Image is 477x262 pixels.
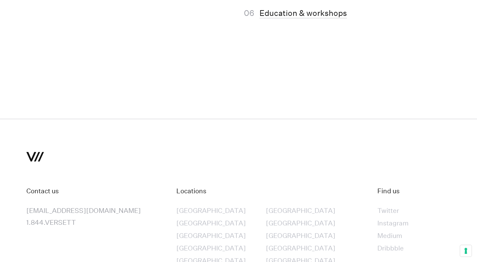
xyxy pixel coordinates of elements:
[377,205,409,217] div: Twitter
[377,230,409,242] div: Medium
[460,245,472,257] button: Your consent preferences for tracking technologies
[176,205,246,217] div: [GEOGRAPHIC_DATA]
[176,217,246,230] a: [GEOGRAPHIC_DATA]
[266,230,335,242] a: [GEOGRAPHIC_DATA]
[176,205,246,217] a: [GEOGRAPHIC_DATA]
[176,242,246,254] div: [GEOGRAPHIC_DATA]
[176,230,246,242] div: [GEOGRAPHIC_DATA]
[176,217,246,229] div: [GEOGRAPHIC_DATA]
[377,230,409,242] a: Medium
[377,242,409,254] div: Dribbble
[377,217,409,229] div: Instagram
[266,217,335,229] div: [GEOGRAPHIC_DATA]
[266,205,335,217] div: [GEOGRAPHIC_DATA]
[266,242,335,254] div: [GEOGRAPHIC_DATA]
[176,242,246,255] a: [GEOGRAPHIC_DATA]
[266,205,335,217] a: [GEOGRAPHIC_DATA]
[377,242,409,255] a: Dribbble
[26,187,59,195] a: Contact us
[26,206,141,215] a: [EMAIL_ADDRESS][DOMAIN_NAME]
[266,217,335,230] a: [GEOGRAPHIC_DATA]
[377,217,409,230] a: Instagram
[377,205,409,217] a: Twitter
[176,230,246,242] a: [GEOGRAPHIC_DATA]
[176,185,377,197] div: Locations
[266,242,335,255] a: [GEOGRAPHIC_DATA]
[259,8,347,18] a: Education & workshops
[377,185,451,197] div: Find us
[26,218,76,227] a: 1.844.VERSETT
[266,230,335,242] div: [GEOGRAPHIC_DATA]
